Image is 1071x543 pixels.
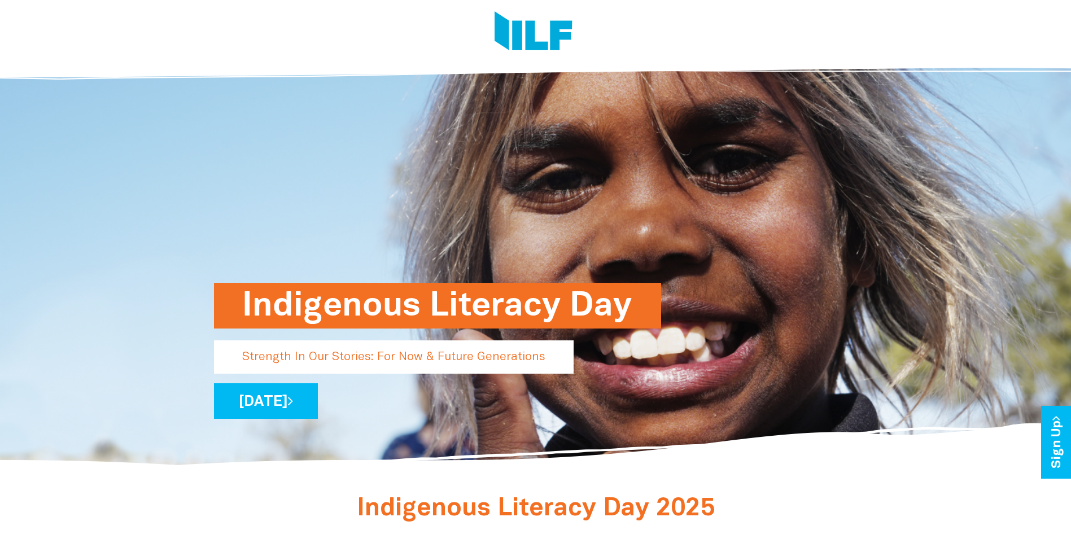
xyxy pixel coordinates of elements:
[495,11,572,54] img: Logo
[214,340,574,374] p: Strength In Our Stories: For Now & Future Generations
[357,497,715,520] span: Indigenous Literacy Day 2025
[214,383,318,419] a: [DATE]
[242,283,633,329] h1: Indigenous Literacy Day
